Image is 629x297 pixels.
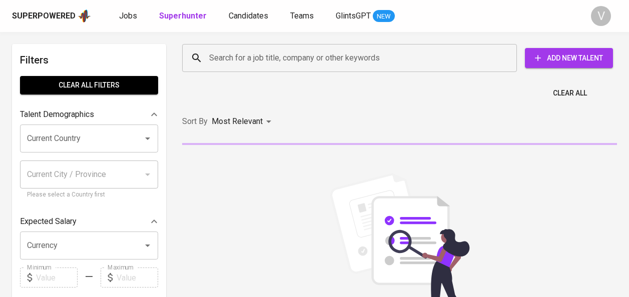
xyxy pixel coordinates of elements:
a: GlintsGPT NEW [336,10,395,22]
p: Please select a Country first [27,190,151,200]
input: Value [117,267,158,287]
div: Expected Salary [20,211,158,231]
a: Superpoweredapp logo [12,8,91,23]
img: app logo [78,8,91,23]
a: Candidates [229,10,270,22]
button: Open [141,238,155,252]
p: Most Relevant [212,115,263,127]
p: Expected Salary [20,215,77,227]
div: V [591,6,611,26]
span: GlintsGPT [336,11,371,20]
a: Jobs [119,10,139,22]
div: Talent Demographics [20,104,158,124]
span: Jobs [119,11,137,20]
p: Sort By [182,115,208,127]
h6: Filters [20,52,158,68]
button: Clear All [549,84,591,102]
input: Value [36,267,78,287]
div: Superpowered [12,10,76,22]
span: Teams [290,11,314,20]
button: Clear All filters [20,76,158,94]
div: Most Relevant [212,112,275,131]
span: Clear All filters [28,79,150,91]
a: Teams [290,10,316,22]
a: Superhunter [159,10,209,22]
span: Add New Talent [533,52,605,64]
span: NEW [373,11,395,21]
span: Clear All [553,87,587,99]
p: Talent Demographics [20,108,94,120]
b: Superhunter [159,11,207,20]
button: Add New Talent [525,48,613,68]
button: Open [141,131,155,145]
span: Candidates [229,11,268,20]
